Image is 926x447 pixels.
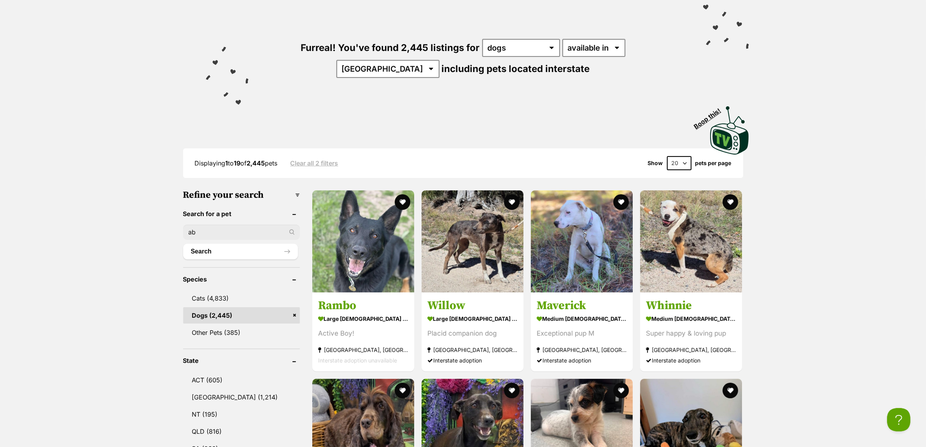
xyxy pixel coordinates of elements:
a: ACT (605) [183,372,300,388]
h3: Maverick [537,298,627,313]
strong: [GEOGRAPHIC_DATA], [GEOGRAPHIC_DATA] [646,345,736,355]
button: favourite [504,194,520,210]
a: QLD (816) [183,423,300,440]
h3: Whinnie [646,298,736,313]
strong: medium [DEMOGRAPHIC_DATA] Dog [537,313,627,324]
div: Interstate adoption [646,355,736,366]
div: Placid companion dog [427,328,518,339]
a: [GEOGRAPHIC_DATA] (1,214) [183,389,300,405]
label: pets per page [695,160,732,166]
strong: [GEOGRAPHIC_DATA], [GEOGRAPHIC_DATA] [427,345,518,355]
strong: [GEOGRAPHIC_DATA], [GEOGRAPHIC_DATA] [537,345,627,355]
div: Interstate adoption [427,355,518,366]
span: Furreal! You've found 2,445 listings for [301,42,480,53]
a: Whinnie medium [DEMOGRAPHIC_DATA] Dog Super happy & loving pup [GEOGRAPHIC_DATA], [GEOGRAPHIC_DAT... [640,292,742,371]
a: Other Pets (385) [183,324,300,341]
strong: [GEOGRAPHIC_DATA], [GEOGRAPHIC_DATA] [318,345,408,355]
strong: medium [DEMOGRAPHIC_DATA] Dog [646,313,736,324]
span: Show [648,160,663,166]
h3: Refine your search [183,190,300,201]
img: Maverick - American Staffordshire Terrier Dog [531,190,633,292]
h3: Willow [427,298,518,313]
iframe: Help Scout Beacon - Open [887,408,910,431]
input: Toby [183,225,300,239]
img: Rambo - German Shepherd Dog [312,190,414,292]
button: favourite [613,383,629,398]
a: Boop this! [710,99,749,156]
a: Willow large [DEMOGRAPHIC_DATA] Dog Placid companion dog [GEOGRAPHIC_DATA], [GEOGRAPHIC_DATA] Int... [422,292,523,371]
button: favourite [723,194,739,210]
header: State [183,357,300,364]
img: Whinnie - Staffordshire Bull Terrier x Border Collie Dog [640,190,742,292]
span: Displaying to of pets [195,159,278,167]
header: Search for a pet [183,210,300,217]
span: Interstate adoption unavailable [318,357,397,364]
button: favourite [613,194,629,210]
header: Species [183,276,300,283]
button: Search [183,244,298,259]
strong: large [DEMOGRAPHIC_DATA] Dog [318,313,408,324]
strong: large [DEMOGRAPHIC_DATA] Dog [427,313,518,324]
a: Cats (4,833) [183,290,300,306]
div: Interstate adoption [537,355,627,366]
a: Dogs (2,445) [183,307,300,324]
div: Super happy & loving pup [646,328,736,339]
div: Exceptional pup M [537,328,627,339]
button: favourite [504,383,520,398]
a: Clear all 2 filters [291,160,338,167]
a: Maverick medium [DEMOGRAPHIC_DATA] Dog Exceptional pup M [GEOGRAPHIC_DATA], [GEOGRAPHIC_DATA] Int... [531,292,633,371]
button: favourite [395,383,410,398]
span: including pets located interstate [442,63,590,74]
strong: 19 [234,159,241,167]
strong: 2,445 [247,159,265,167]
div: Active Boy! [318,328,408,339]
a: Rambo large [DEMOGRAPHIC_DATA] Dog Active Boy! [GEOGRAPHIC_DATA], [GEOGRAPHIC_DATA] Interstate ad... [312,292,414,371]
span: Boop this! [692,102,728,130]
a: NT (195) [183,406,300,422]
button: favourite [395,194,410,210]
h3: Rambo [318,298,408,313]
button: favourite [723,383,739,398]
img: PetRescue TV logo [710,106,749,155]
img: Willow - Staghound Dog [422,190,523,292]
strong: 1 [226,159,228,167]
